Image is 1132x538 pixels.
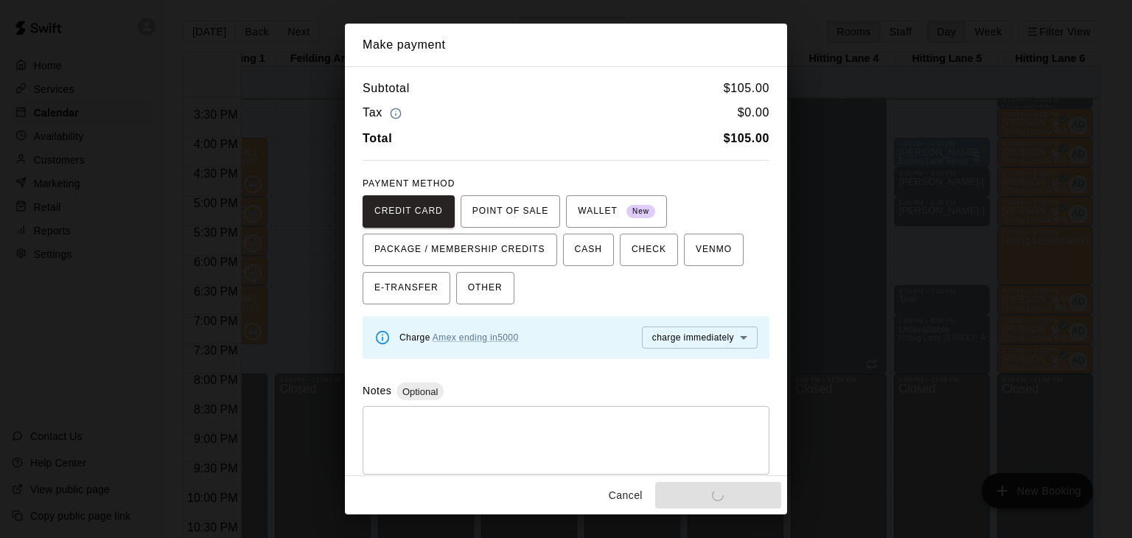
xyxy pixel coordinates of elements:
[456,272,514,304] button: OTHER
[563,234,614,266] button: CASH
[363,132,392,144] b: Total
[396,386,444,397] span: Optional
[724,79,769,98] h6: $ 105.00
[345,24,787,66] h2: Make payment
[363,385,391,396] label: Notes
[684,234,744,266] button: VENMO
[363,195,455,228] button: CREDIT CARD
[652,332,734,343] span: charge immediately
[374,276,439,300] span: E-TRANSFER
[620,234,678,266] button: CHECK
[696,238,732,262] span: VENMO
[472,200,548,223] span: POINT OF SALE
[632,238,666,262] span: CHECK
[578,200,655,223] span: WALLET
[374,238,545,262] span: PACKAGE / MEMBERSHIP CREDITS
[602,482,649,509] button: Cancel
[363,178,455,189] span: PAYMENT METHOD
[363,103,405,123] h6: Tax
[374,200,443,223] span: CREDIT CARD
[461,195,560,228] button: POINT OF SALE
[363,234,557,266] button: PACKAGE / MEMBERSHIP CREDITS
[575,238,602,262] span: CASH
[363,79,410,98] h6: Subtotal
[468,276,503,300] span: OTHER
[626,202,655,222] span: New
[433,332,519,343] a: Amex ending in 5000
[566,195,667,228] button: WALLET New
[399,332,518,343] span: Charge
[363,272,450,304] button: E-TRANSFER
[724,132,769,144] b: $ 105.00
[738,103,769,123] h6: $ 0.00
